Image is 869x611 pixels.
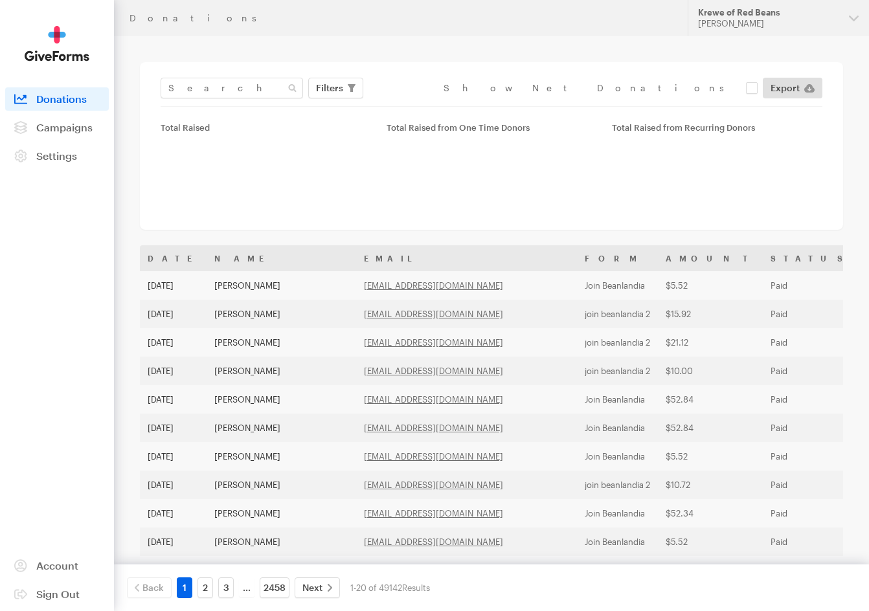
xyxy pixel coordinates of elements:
td: Paid [763,528,858,556]
td: Paid [763,385,858,414]
td: [DATE] [140,556,207,584]
td: Paid [763,328,858,357]
td: Join Beanlandia [577,271,658,300]
th: Name [207,245,356,271]
th: Amount [658,245,763,271]
td: $15.92 [658,300,763,328]
span: Results [402,583,430,593]
a: [EMAIL_ADDRESS][DOMAIN_NAME] [364,280,503,291]
td: $25.00 [658,556,763,584]
span: Export [771,80,800,96]
td: Paid [763,499,858,528]
td: Paid [763,556,858,584]
td: $10.72 [658,471,763,499]
th: Status [763,245,858,271]
a: Sign Out [5,583,109,606]
td: $5.52 [658,442,763,471]
td: join beanlandia 2 [577,471,658,499]
span: Next [302,580,322,595]
a: 3 [218,577,234,598]
td: [PERSON_NAME] [207,357,356,385]
td: [PERSON_NAME] [207,385,356,414]
a: Account [5,554,109,577]
td: [PERSON_NAME] [PERSON_NAME] [207,556,356,584]
span: Donations [36,93,87,105]
td: [DATE] [140,471,207,499]
div: Krewe of Red Beans [698,7,839,18]
img: GiveForms [25,26,89,61]
span: Filters [316,80,343,96]
td: [PERSON_NAME] [207,471,356,499]
td: Paid [763,300,858,328]
td: join beanlandia 2 [577,556,658,584]
td: $5.52 [658,528,763,556]
td: $52.34 [658,499,763,528]
td: Paid [763,271,858,300]
td: join beanlandia 2 [577,328,658,357]
div: Total Raised from Recurring Donors [612,122,822,133]
a: [EMAIL_ADDRESS][DOMAIN_NAME] [364,451,503,461]
a: Campaigns [5,116,109,139]
div: 1-20 of 49142 [350,577,430,598]
td: [DATE] [140,499,207,528]
td: Join Beanlandia [577,385,658,414]
td: [PERSON_NAME] [207,300,356,328]
a: Donations [5,87,109,111]
span: Campaigns [36,121,93,133]
a: Next [295,577,340,598]
td: [PERSON_NAME] [207,271,356,300]
td: Paid [763,442,858,471]
td: [PERSON_NAME] [207,442,356,471]
a: 2 [198,577,213,598]
th: Form [577,245,658,271]
td: $21.12 [658,328,763,357]
a: [EMAIL_ADDRESS][DOMAIN_NAME] [364,337,503,348]
a: [EMAIL_ADDRESS][DOMAIN_NAME] [364,366,503,376]
span: Account [36,559,78,572]
td: [PERSON_NAME] [207,499,356,528]
td: Join Beanlandia [577,499,658,528]
a: 2458 [260,577,289,598]
td: [DATE] [140,357,207,385]
a: [EMAIL_ADDRESS][DOMAIN_NAME] [364,508,503,518]
a: [EMAIL_ADDRESS][DOMAIN_NAME] [364,480,503,490]
td: [DATE] [140,271,207,300]
td: $52.84 [658,414,763,442]
a: Export [763,78,822,98]
td: Join Beanlandia [577,442,658,471]
a: [EMAIL_ADDRESS][DOMAIN_NAME] [364,394,503,405]
th: Date [140,245,207,271]
a: [EMAIL_ADDRESS][DOMAIN_NAME] [364,309,503,319]
td: $52.84 [658,385,763,414]
td: join beanlandia 2 [577,357,658,385]
td: [PERSON_NAME] [207,414,356,442]
input: Search Name & Email [161,78,303,98]
td: $5.52 [658,271,763,300]
td: [DATE] [140,442,207,471]
a: [EMAIL_ADDRESS][DOMAIN_NAME] [364,423,503,433]
a: Settings [5,144,109,168]
td: Paid [763,471,858,499]
div: Total Raised [161,122,371,133]
td: [DATE] [140,328,207,357]
td: [DATE] [140,300,207,328]
div: Total Raised from One Time Donors [387,122,597,133]
th: Email [356,245,577,271]
button: Filters [308,78,363,98]
td: join beanlandia 2 [577,300,658,328]
td: $10.00 [658,357,763,385]
span: Settings [36,150,77,162]
td: Join Beanlandia [577,414,658,442]
td: Join Beanlandia [577,528,658,556]
a: [EMAIL_ADDRESS][DOMAIN_NAME] [364,537,503,547]
td: [PERSON_NAME] [207,328,356,357]
td: [DATE] [140,385,207,414]
td: Paid [763,357,858,385]
span: Sign Out [36,588,80,600]
div: [PERSON_NAME] [698,18,839,29]
td: Paid [763,414,858,442]
td: [DATE] [140,414,207,442]
td: [PERSON_NAME] [207,528,356,556]
td: [DATE] [140,528,207,556]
